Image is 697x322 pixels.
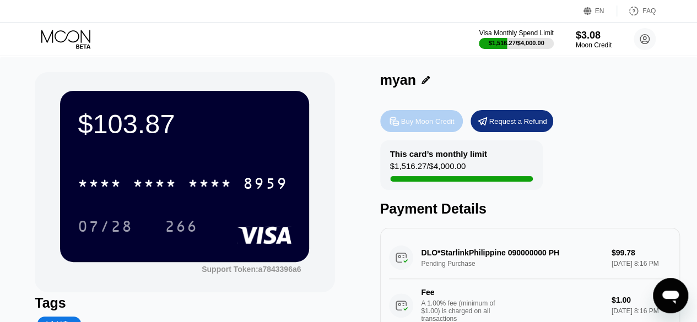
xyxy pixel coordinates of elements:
[583,6,617,17] div: EN
[612,296,671,304] div: $1.00
[202,265,301,274] div: Support Token:a7843396a6
[489,40,544,46] div: $1,516.27 / $4,000.00
[390,161,466,176] div: $1,516.27 / $4,000.00
[612,307,671,315] div: [DATE] 8:16 PM
[576,30,612,49] div: $3.08Moon Credit
[479,29,553,37] div: Visa Monthly Spend Limit
[576,41,612,49] div: Moon Credit
[595,7,604,15] div: EN
[489,117,547,126] div: Request a Refund
[243,176,287,194] div: 8959
[380,110,463,132] div: Buy Moon Credit
[422,288,499,297] div: Fee
[156,212,206,240] div: 266
[617,6,656,17] div: FAQ
[202,265,301,274] div: Support Token: a7843396a6
[78,108,291,139] div: $103.87
[653,278,688,313] iframe: Button to launch messaging window
[642,7,656,15] div: FAQ
[35,295,334,311] div: Tags
[401,117,455,126] div: Buy Moon Credit
[165,219,198,237] div: 266
[576,30,612,41] div: $3.08
[471,110,553,132] div: Request a Refund
[69,212,141,240] div: 07/28
[380,72,416,88] div: myan
[479,29,553,49] div: Visa Monthly Spend Limit$1,516.27/$4,000.00
[380,201,680,217] div: Payment Details
[78,219,133,237] div: 07/28
[390,149,487,159] div: This card’s monthly limit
